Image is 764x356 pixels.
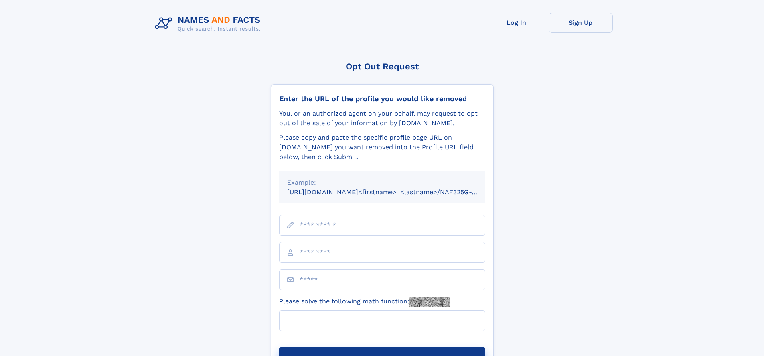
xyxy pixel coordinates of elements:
[279,133,485,162] div: Please copy and paste the specific profile page URL on [DOMAIN_NAME] you want removed into the Pr...
[549,13,613,33] a: Sign Up
[152,13,267,35] img: Logo Names and Facts
[271,61,494,71] div: Opt Out Request
[279,109,485,128] div: You, or an authorized agent on your behalf, may request to opt-out of the sale of your informatio...
[287,188,501,196] small: [URL][DOMAIN_NAME]<firstname>_<lastname>/NAF325G-xxxxxxxx
[287,178,477,187] div: Example:
[279,94,485,103] div: Enter the URL of the profile you would like removed
[484,13,549,33] a: Log In
[279,297,450,307] label: Please solve the following math function:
